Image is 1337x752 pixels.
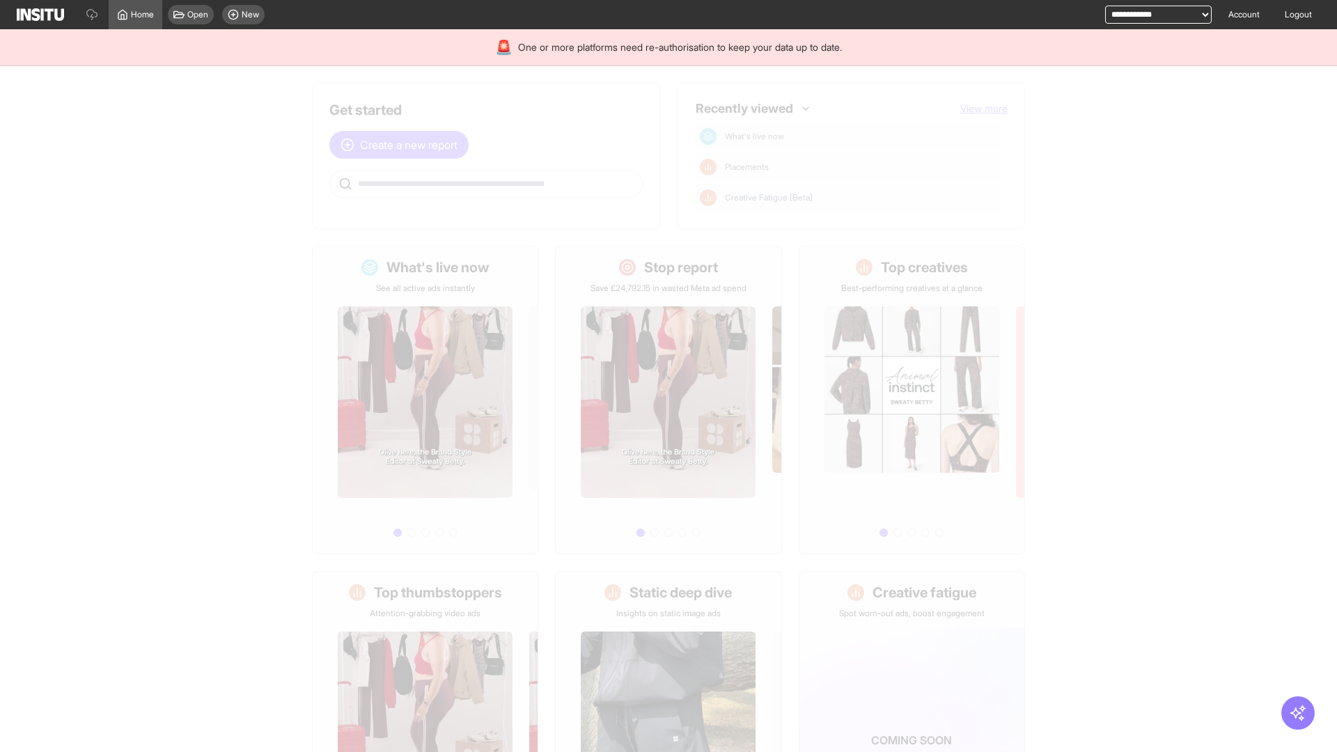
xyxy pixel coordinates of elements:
[187,9,208,20] span: Open
[131,9,154,20] span: Home
[17,8,64,21] img: Logo
[495,38,513,57] div: 🚨
[518,40,842,54] span: One or more platforms need re-authorisation to keep your data up to date.
[242,9,259,20] span: New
